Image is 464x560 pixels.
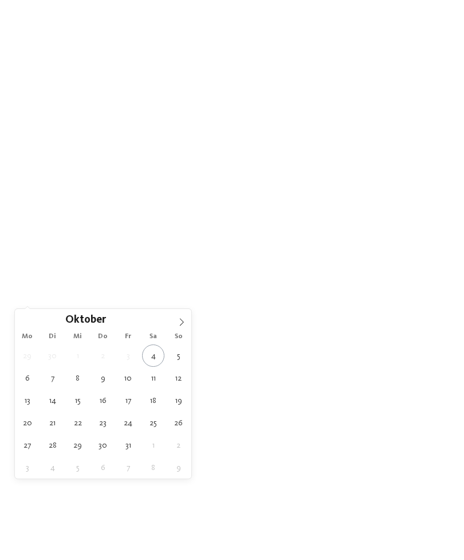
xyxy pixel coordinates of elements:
[167,434,190,456] span: November 2, 2025
[344,319,442,374] a: Kinderfreundliches Hotel in Südtirol mit Pool gesucht? Naturerlebnisse Eure Kindheitserinnerungen
[142,412,164,434] span: Oktober 25, 2025
[92,412,114,434] span: Oktober 23, 2025
[92,272,123,280] span: Abreise
[92,456,114,479] span: November 6, 2025
[258,347,313,357] span: Euer Erlebnisreich
[66,456,89,479] span: November 5, 2025
[16,456,38,479] span: November 3, 2025
[29,272,60,280] span: Anreise
[390,266,449,286] a: Hotel finden
[117,344,139,367] span: Oktober 3, 2025
[15,333,40,340] span: Mo
[349,347,435,357] span: Eure Kindheitserinnerungen
[65,333,91,340] span: Mi
[41,389,64,412] span: Oktober 14, 2025
[91,333,116,340] span: Do
[41,456,64,479] span: November 4, 2025
[167,412,190,434] span: Oktober 26, 2025
[40,333,65,340] span: Di
[92,367,114,389] span: Oktober 9, 2025
[41,344,64,367] span: September 30, 2025
[435,21,453,31] span: Menü
[65,390,399,433] span: Einfach cool! Kinderfreundliches Hotel in [GEOGRAPHIC_DATA] mit Pool
[117,412,139,434] span: Oktober 24, 2025
[117,434,139,456] span: Oktober 31, 2025
[117,389,139,412] span: Oktober 17, 2025
[266,336,304,347] span: Südtirol
[141,333,166,340] span: Sa
[142,344,164,367] span: Oktober 4, 2025
[66,389,89,412] span: Oktober 15, 2025
[142,389,164,412] span: Oktober 18, 2025
[66,344,89,367] span: Oktober 1, 2025
[16,412,38,434] span: Oktober 20, 2025
[166,333,191,340] span: So
[219,272,264,280] span: Meine Wünsche
[16,389,38,412] span: Oktober 13, 2025
[66,412,89,434] span: Oktober 22, 2025
[92,389,114,412] span: Oktober 16, 2025
[41,412,64,434] span: Oktober 21, 2025
[296,272,348,280] span: Family Experiences
[92,344,114,367] span: Oktober 2, 2025
[16,367,38,389] span: Oktober 6, 2025
[142,456,164,479] span: November 8, 2025
[142,434,164,456] span: November 1, 2025
[167,389,190,412] span: Oktober 19, 2025
[65,481,208,490] a: Familienhotels [GEOGRAPHIC_DATA]
[117,456,139,479] span: November 7, 2025
[167,344,190,367] span: Oktober 5, 2025
[117,367,139,389] span: Oktober 10, 2025
[116,333,141,340] span: Fr
[16,434,38,456] span: Oktober 27, 2025
[359,336,426,347] span: Naturerlebnisse
[66,434,89,456] span: Oktober 29, 2025
[106,314,144,326] input: Year
[66,367,89,389] span: Oktober 8, 2025
[41,434,64,456] span: Oktober 28, 2025
[167,456,190,479] span: November 9, 2025
[41,367,64,389] span: Oktober 7, 2025
[92,434,114,456] span: Oktober 30, 2025
[16,344,38,367] span: September 29, 2025
[407,11,464,40] img: Familienhotels Südtirol
[142,367,164,389] span: Oktober 11, 2025
[65,315,106,326] span: Oktober
[167,367,190,389] span: Oktober 12, 2025
[156,272,187,280] span: Region
[237,319,335,374] a: Kinderfreundliches Hotel in Südtirol mit Pool gesucht? Südtirol Euer Erlebnisreich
